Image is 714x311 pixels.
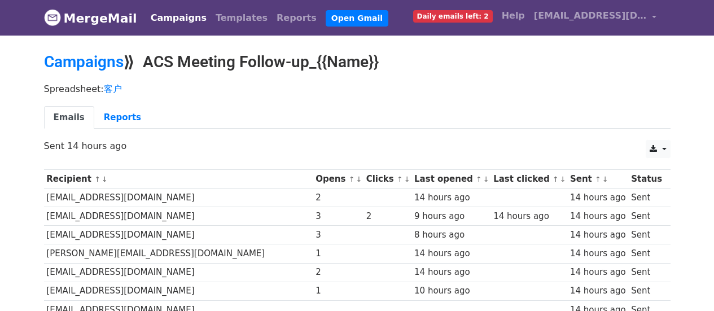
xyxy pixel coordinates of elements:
[570,247,626,260] div: 14 hours ago
[316,191,361,204] div: 2
[146,7,211,29] a: Campaigns
[44,189,313,207] td: [EMAIL_ADDRESS][DOMAIN_NAME]
[628,207,664,226] td: Sent
[570,266,626,279] div: 14 hours ago
[356,175,362,183] a: ↓
[553,175,559,183] a: ↑
[326,10,388,27] a: Open Gmail
[628,170,664,189] th: Status
[44,282,313,300] td: [EMAIL_ADDRESS][DOMAIN_NAME]
[313,170,363,189] th: Opens
[414,266,488,279] div: 14 hours ago
[476,175,482,183] a: ↑
[409,5,497,27] a: Daily emails left: 2
[272,7,321,29] a: Reports
[483,175,489,183] a: ↓
[493,210,564,223] div: 14 hours ago
[44,9,61,26] img: MergeMail logo
[413,10,493,23] span: Daily emails left: 2
[529,5,662,31] a: [EMAIL_ADDRESS][DOMAIN_NAME]
[570,229,626,242] div: 14 hours ago
[44,170,313,189] th: Recipient
[628,189,664,207] td: Sent
[567,170,628,189] th: Sent
[44,263,313,282] td: [EMAIL_ADDRESS][DOMAIN_NAME]
[414,229,488,242] div: 8 hours ago
[497,5,529,27] a: Help
[316,266,361,279] div: 2
[44,207,313,226] td: [EMAIL_ADDRESS][DOMAIN_NAME]
[363,170,411,189] th: Clicks
[570,284,626,297] div: 14 hours ago
[44,226,313,244] td: [EMAIL_ADDRESS][DOMAIN_NAME]
[44,52,671,72] h2: ⟫ ACS Meeting Follow-up_{{Name}}
[316,229,361,242] div: 3
[366,210,409,223] div: 2
[94,175,100,183] a: ↑
[534,9,647,23] span: [EMAIL_ADDRESS][DOMAIN_NAME]
[628,282,664,300] td: Sent
[316,284,361,297] div: 1
[104,84,122,94] a: 客户
[595,175,601,183] a: ↑
[490,170,567,189] th: Last clicked
[44,244,313,263] td: [PERSON_NAME][EMAIL_ADDRESS][DOMAIN_NAME]
[628,244,664,263] td: Sent
[211,7,272,29] a: Templates
[349,175,355,183] a: ↑
[44,83,671,95] p: Spreadsheet:
[316,247,361,260] div: 1
[44,106,94,129] a: Emails
[628,226,664,244] td: Sent
[414,247,488,260] div: 14 hours ago
[570,210,626,223] div: 14 hours ago
[570,191,626,204] div: 14 hours ago
[404,175,410,183] a: ↓
[44,6,137,30] a: MergeMail
[414,210,488,223] div: 9 hours ago
[102,175,108,183] a: ↓
[628,263,664,282] td: Sent
[560,175,566,183] a: ↓
[44,52,124,71] a: Campaigns
[44,140,671,152] p: Sent 14 hours ago
[411,170,490,189] th: Last opened
[414,284,488,297] div: 10 hours ago
[94,106,151,129] a: Reports
[602,175,608,183] a: ↓
[316,210,361,223] div: 3
[397,175,403,183] a: ↑
[414,191,488,204] div: 14 hours ago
